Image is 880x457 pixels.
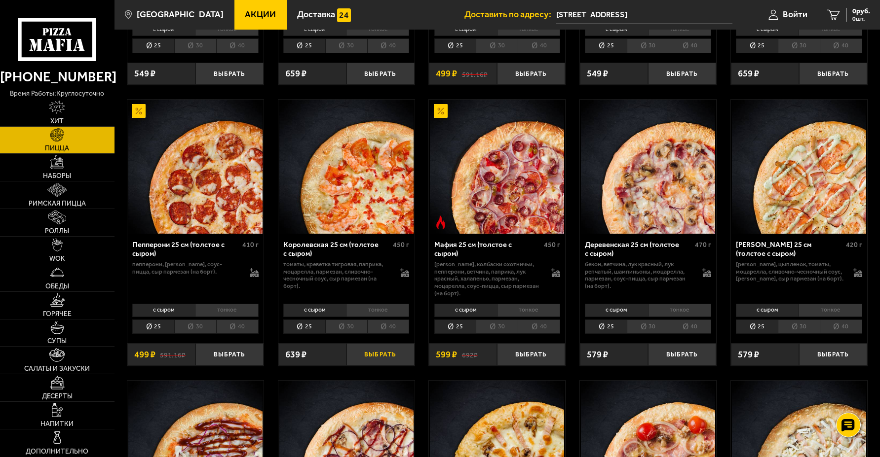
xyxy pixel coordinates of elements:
[285,350,306,359] span: 639 ₽
[732,100,866,234] img: Чикен Ранч 25 см (толстое с сыром)
[695,241,711,249] span: 470 г
[434,38,476,53] li: 25
[132,241,240,258] div: Пепперони 25 см (толстое с сыром)
[778,38,820,53] li: 30
[134,69,155,78] span: 549 ₽
[132,304,195,317] li: с сыром
[585,38,627,53] li: 25
[587,350,608,359] span: 579 ₽
[585,261,693,290] p: бекон, ветчина, лук красный, лук репчатый, шампиньоны, моцарелла, пармезан, соус-пицца, сыр парме...
[50,118,64,125] span: Хит
[518,38,560,53] li: 40
[799,63,867,85] button: Выбрать
[434,241,542,258] div: Мафия 25 см (толстое с сыром)
[799,343,867,366] button: Выбрать
[325,38,367,53] li: 30
[160,350,186,359] s: 591.16 ₽
[544,241,560,249] span: 450 г
[556,6,732,24] input: Ваш адрес доставки
[556,6,732,24] span: проспект Славы, 30к6
[462,69,488,78] s: 591.16 ₽
[430,100,564,234] img: Мафия 25 см (толстое с сыром)
[580,100,716,234] a: Деревенская 25 см (толстое с сыром)
[852,8,870,15] span: 0 руб.
[128,100,263,234] img: Пепперони 25 см (толстое с сыром)
[736,261,844,283] p: [PERSON_NAME], цыпленок, томаты, моцарелла, сливочно-чесночный соус, [PERSON_NAME], сыр пармезан ...
[648,343,716,366] button: Выбрать
[132,38,174,53] li: 25
[174,38,216,53] li: 30
[24,365,90,372] span: Салаты и закуски
[42,393,73,400] span: Десерты
[216,38,259,53] li: 40
[127,100,264,234] a: АкционныйПепперони 25 см (толстое с сыром)
[279,100,414,234] img: Королевская 25 см (толстое с сыром)
[436,350,457,359] span: 599 ₽
[736,241,843,258] div: [PERSON_NAME] 25 см (толстое с сыром)
[132,104,146,118] img: Акционный
[799,304,862,317] li: тонкое
[434,304,497,317] li: с сыром
[283,319,325,334] li: 25
[367,319,410,334] li: 40
[736,319,778,334] li: 25
[393,241,409,249] span: 450 г
[736,38,778,53] li: 25
[778,319,820,334] li: 30
[45,228,69,235] span: Роллы
[731,100,867,234] a: Чикен Ранч 25 см (толстое с сыром)
[283,304,346,317] li: с сыром
[669,38,711,53] li: 40
[434,319,476,334] li: 25
[627,38,669,53] li: 30
[174,319,216,334] li: 30
[736,304,799,317] li: с сыром
[195,63,264,85] button: Выбрать
[476,319,518,334] li: 30
[497,304,560,317] li: тонкое
[283,241,391,258] div: Королевская 25 см (толстое с сыром)
[285,69,306,78] span: 659 ₽
[429,100,565,234] a: АкционныйОстрое блюдоМафия 25 см (толстое с сыром)
[434,104,448,118] img: Акционный
[434,261,542,297] p: [PERSON_NAME], колбаски охотничьи, пепперони, ветчина, паприка, лук красный, халапеньо, пармезан,...
[43,311,72,317] span: Горячее
[587,69,608,78] span: 549 ₽
[738,350,759,359] span: 579 ₽
[783,10,807,19] span: Войти
[367,38,410,53] li: 40
[137,10,224,19] span: [GEOGRAPHIC_DATA]
[669,319,711,334] li: 40
[216,319,259,334] li: 40
[434,215,448,229] img: Острое блюдо
[497,343,565,366] button: Выбрать
[45,283,69,290] span: Обеды
[476,38,518,53] li: 30
[337,8,351,22] img: 15daf4d41897b9f0e9f617042186c801.svg
[49,255,65,262] span: WOK
[518,319,560,334] li: 40
[648,304,711,317] li: тонкое
[346,63,415,85] button: Выбрать
[45,145,69,152] span: Пицца
[283,38,325,53] li: 25
[436,69,457,78] span: 499 ₽
[581,100,715,234] img: Деревенская 25 см (толстое с сыром)
[325,319,367,334] li: 30
[134,350,155,359] span: 499 ₽
[585,241,692,258] div: Деревенская 25 см (толстое с сыром)
[627,319,669,334] li: 30
[283,261,391,290] p: томаты, креветка тигровая, паприка, моцарелла, пармезан, сливочно-чесночный соус, сыр пармезан (н...
[278,100,415,234] a: Королевская 25 см (толстое с сыром)
[132,319,174,334] li: 25
[242,241,259,249] span: 410 г
[820,319,862,334] li: 40
[43,173,71,179] span: Наборы
[462,350,478,359] s: 692 ₽
[29,200,86,207] span: Римская пицца
[820,38,862,53] li: 40
[585,319,627,334] li: 25
[852,16,870,22] span: 0 шт.
[497,63,565,85] button: Выбрать
[245,10,276,19] span: Акции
